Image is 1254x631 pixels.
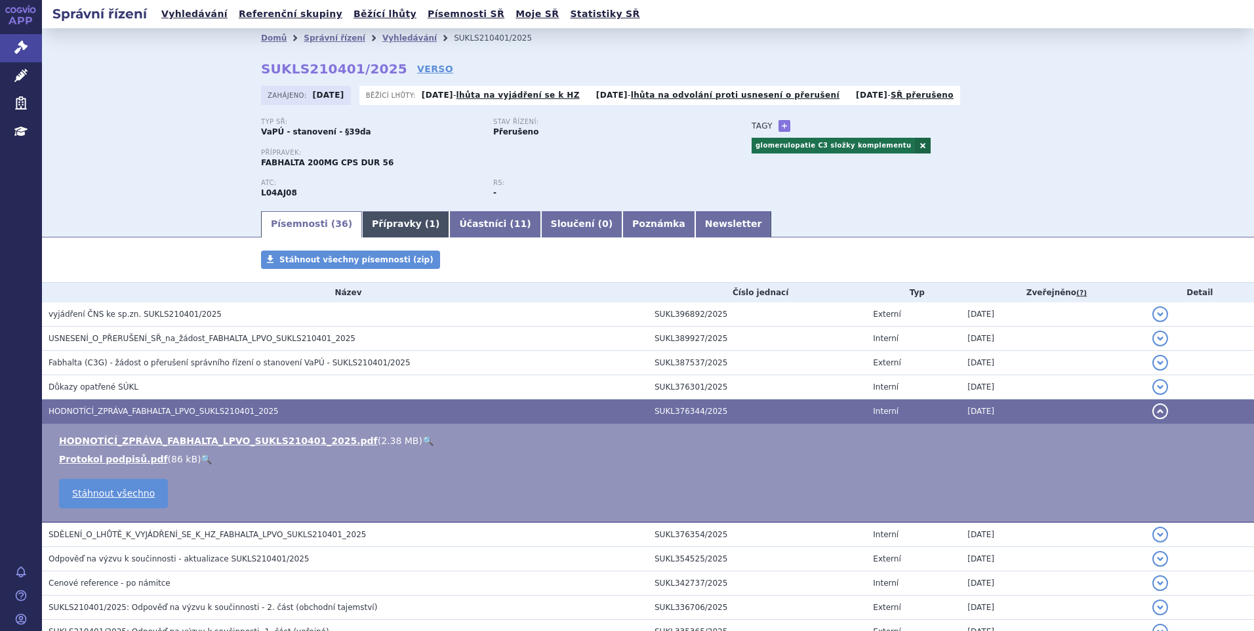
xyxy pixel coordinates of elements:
[622,211,695,237] a: Poznámka
[891,91,954,100] a: SŘ přerušeno
[866,283,961,302] th: Typ
[261,61,407,77] strong: SUKLS210401/2025
[261,188,297,197] strong: IPTAKOPAN
[752,118,773,134] h3: Tagy
[261,158,394,167] span: FABHALTA 200MG CPS DUR 56
[42,283,648,302] th: Název
[961,571,1145,596] td: [DATE]
[596,91,628,100] strong: [DATE]
[422,436,434,446] a: 🔍
[49,310,222,319] span: vyjádření ČNS ke sp.zn. SUKLS210401/2025
[304,33,365,43] a: Správní řízení
[49,530,366,539] span: SDĚLENÍ_O_LHŮTĚ_K_VYJÁDŘENÍ_SE_K_HZ_FABHALTA_LPVO_SUKLS210401_2025
[201,454,212,464] a: 🔍
[261,33,287,43] a: Domů
[49,554,309,563] span: Odpověď na výzvu k součinnosti - aktualizace SUKLS210401/2025
[422,91,453,100] strong: [DATE]
[59,479,168,508] a: Stáhnout všechno
[873,358,900,367] span: Externí
[1152,527,1168,542] button: detail
[648,327,866,351] td: SUKL389927/2025
[648,375,866,399] td: SUKL376301/2025
[335,218,348,229] span: 36
[961,399,1145,424] td: [DATE]
[493,188,496,197] strong: -
[541,211,622,237] a: Sloučení (0)
[49,358,411,367] span: Fabhalta (C3G) - žádost o přerušení správního řízení o stanovení VaPÚ - SUKLS210401/2025
[1152,600,1168,615] button: detail
[350,5,420,23] a: Běžící lhůty
[417,62,453,75] a: VERSO
[961,283,1145,302] th: Zveřejněno
[268,90,309,100] span: Zahájeno:
[648,283,866,302] th: Číslo jednací
[596,90,839,100] p: -
[873,554,900,563] span: Externí
[961,375,1145,399] td: [DATE]
[454,28,549,48] li: SUKLS210401/2025
[648,571,866,596] td: SUKL342737/2025
[514,218,527,229] span: 11
[381,436,418,446] span: 2.38 MB
[279,255,434,264] span: Stáhnout všechny písemnosti (zip)
[779,120,790,132] a: +
[752,138,915,153] a: glomerulopatie C3 složky komplementu
[493,118,712,126] p: Stav řízení:
[261,118,480,126] p: Typ SŘ:
[449,211,540,237] a: Účastníci (11)
[856,90,954,100] p: -
[49,603,377,612] span: SUKLS210401/2025: Odpověď na výzvu k součinnosti - 2. část (obchodní tajemství)
[873,530,899,539] span: Interní
[49,407,279,416] span: HODNOTÍCÍ_ZPRÁVA_FABHALTA_LPVO_SUKLS210401_2025
[1152,306,1168,322] button: detail
[1152,379,1168,395] button: detail
[873,382,899,392] span: Interní
[961,351,1145,375] td: [DATE]
[59,434,1241,447] li: ( )
[493,127,538,136] strong: Přerušeno
[873,603,900,612] span: Externí
[261,127,371,136] strong: VaPÚ - stanovení - §39da
[362,211,449,237] a: Přípravky (1)
[422,90,580,100] p: -
[1152,355,1168,371] button: detail
[648,351,866,375] td: SUKL387537/2025
[1152,403,1168,419] button: detail
[856,91,887,100] strong: [DATE]
[648,522,866,547] td: SUKL376354/2025
[602,218,609,229] span: 0
[42,5,157,23] h2: Správní řízení
[493,179,712,187] p: RS:
[261,179,480,187] p: ATC:
[157,5,232,23] a: Vyhledávání
[648,302,866,327] td: SUKL396892/2025
[424,5,508,23] a: Písemnosti SŘ
[873,334,899,343] span: Interní
[59,436,378,446] a: HODNOTÍCÍ_ZPRÁVA_FABHALTA_LPVO_SUKLS210401_2025.pdf
[1152,331,1168,346] button: detail
[382,33,437,43] a: Vyhledávání
[631,91,839,100] a: lhůta na odvolání proti usnesení o přerušení
[49,334,355,343] span: USNESENÍ_O_PŘERUŠENÍ_SŘ_na_žádost_FABHALTA_LPVO_SUKLS210401_2025
[961,302,1145,327] td: [DATE]
[1076,289,1087,298] abbr: (?)
[313,91,344,100] strong: [DATE]
[648,547,866,571] td: SUKL354525/2025
[566,5,643,23] a: Statistiky SŘ
[261,149,725,157] p: Přípravek:
[171,454,197,464] span: 86 kB
[873,579,899,588] span: Interní
[49,382,138,392] span: Důkazy opatřené SÚKL
[456,91,580,100] a: lhůta na vyjádření se k HZ
[1146,283,1254,302] th: Detail
[261,211,362,237] a: Písemnosti (36)
[873,310,900,319] span: Externí
[1152,575,1168,591] button: detail
[695,211,772,237] a: Newsletter
[873,407,899,416] span: Interní
[366,90,418,100] span: Běžící lhůty:
[648,399,866,424] td: SUKL376344/2025
[49,579,171,588] span: Cenové reference - po námitce
[648,596,866,620] td: SUKL336706/2025
[961,547,1145,571] td: [DATE]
